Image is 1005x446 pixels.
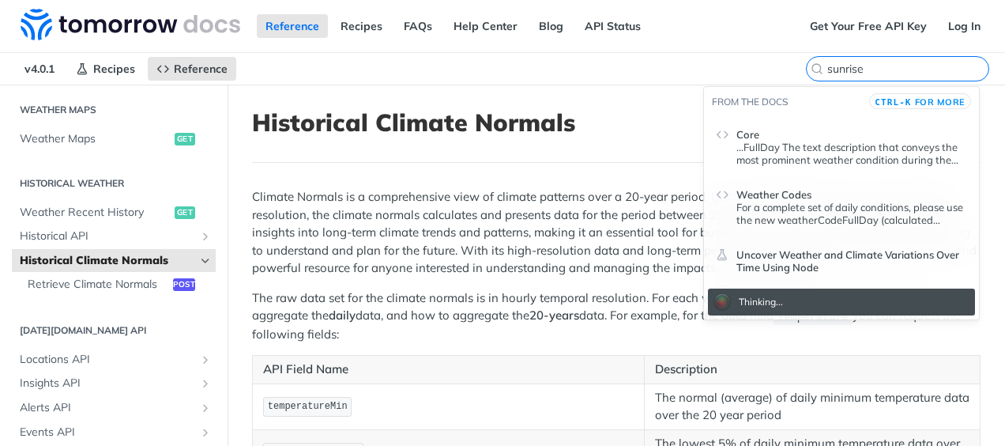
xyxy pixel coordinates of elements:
button: Show subpages for Historical API [199,230,212,243]
input: Search [827,62,988,76]
header: Core [736,122,967,141]
h1: Historical Climate Normals [252,108,981,137]
a: Recipes [67,57,144,81]
span: Core [736,128,759,141]
a: Events APIShow subpages for Events API [12,421,216,444]
img: Tomorrow.io Weather API Docs [21,9,240,40]
a: Core...FullDay The text description that conveys the most prominent weather condition during the ... [708,115,975,173]
span: Historical Climate Normals [20,253,195,269]
span: Recipes [93,62,135,76]
a: Recipes [332,14,391,38]
svg: Search [811,62,823,75]
span: Insights API [20,376,195,391]
span: Retrieve Climate Normals [28,277,169,293]
a: Get Your Free API Key [801,14,935,38]
a: Alerts APIShow subpages for Alerts API [12,396,216,420]
span: for more [915,96,965,108]
p: ...FullDay The text description that conveys the most prominent weather condition during the day ... [736,141,967,166]
a: Blog [530,14,572,38]
header: Uncover Weather and Climate Variations Over Time Using Node [736,242,967,274]
span: Historical API [20,229,195,244]
span: From the docs [712,96,788,108]
a: Historical APIShow subpages for Historical API [12,225,216,248]
span: temperatureMin [268,401,348,412]
a: Reference [148,57,236,81]
span: Reference [174,62,228,76]
span: v4.0.1 [16,57,63,81]
button: Show subpages for Events API [199,426,212,439]
span: Weather Maps [20,131,171,147]
h2: Historical Weather [12,176,216,191]
button: Show subpages for Insights API [199,377,212,390]
h2: [DATE][DOMAIN_NAME] API [12,323,216,338]
span: Locations API [20,352,195,368]
kbd: CTRL-K [875,94,911,110]
span: Weather Recent History [20,205,171,221]
a: Retrieve Climate Normalspost [20,273,216,297]
a: Weather Recent Historyget [12,201,216,225]
a: Uncover Weather and Climate Variations Over Time Using Node [708,235,975,281]
button: Hide subpages for Historical Climate Normals [199,255,212,267]
header: Weather Codes [736,182,967,201]
a: Reference [257,14,328,38]
div: Core [736,141,967,166]
a: API Status [576,14,649,38]
span: Alerts API [20,400,195,416]
span: get [175,206,195,219]
h2: Weather Maps [12,103,216,117]
button: Show subpages for Alerts API [199,402,212,414]
a: Historical Climate NormalsHide subpages for Historical Climate Normals [12,249,216,273]
p: Climate Normals is a comprehensive view of climate patterns over a 20-year period. Using weather ... [252,188,981,278]
button: Show subpages for Locations API [199,353,212,366]
p: For a complete set of daily conditions, please use the new weatherCodeFullDay (calculated from to... [736,201,967,226]
p: The normal (average) of daily minimum temperature data over the 20 year period [655,389,969,425]
strong: daily [329,308,356,323]
p: Description [655,361,969,379]
span: post [173,278,195,291]
a: FAQs [395,14,441,38]
span: get [175,133,195,146]
p: API Field Name [263,361,634,379]
div: Thinking [739,296,783,309]
p: The raw data set for the climate normals is in hourly temporal resolution. For each weather data ... [252,289,981,343]
a: Weather CodesFor a complete set of daily conditions, please use the new weatherCodeFullDay (calcu... [708,175,975,233]
strong: 20-years [529,308,579,323]
span: Uncover Weather and Climate Variations Over Time Using Node [736,248,967,274]
a: Log In [939,14,989,38]
span: Events API [20,425,195,440]
button: CTRL-Kfor more [869,93,971,109]
a: Locations APIShow subpages for Locations API [12,348,216,372]
a: Help Center [445,14,526,38]
a: Insights APIShow subpages for Insights API [12,372,216,395]
span: Weather Codes [736,188,811,201]
a: Weather Mapsget [12,127,216,151]
div: Weather Codes [736,201,967,226]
